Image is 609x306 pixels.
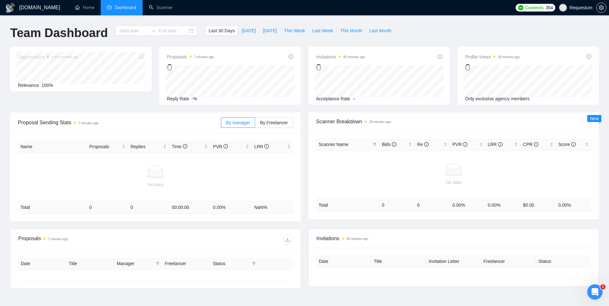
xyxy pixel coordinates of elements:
[382,142,396,147] span: Bids
[252,201,293,214] td: NaN %
[319,179,589,186] div: No data
[151,28,156,33] span: to
[316,96,350,101] span: Acceptance Rate
[452,142,467,147] span: PVR
[587,284,603,300] iframe: Intercom live chat
[167,53,214,61] span: Proposals
[18,201,87,214] td: Total
[115,5,136,10] span: Dashboard
[536,255,591,268] th: Status
[520,199,556,211] td: $ 0.00
[75,5,94,10] a: homeHome
[167,96,189,101] span: Reply Rate
[498,142,503,147] span: info-circle
[48,237,68,241] time: 7 minutes ago
[284,27,305,34] span: This Week
[465,53,520,61] span: Profile Views
[192,96,197,101] span: -%
[259,26,280,36] button: [DATE]
[20,181,291,188] div: No data
[316,199,379,211] td: Total
[169,201,210,214] td: 00:00:00
[210,201,252,214] td: 0.00 %
[87,201,128,214] td: 0
[283,234,293,245] button: download
[415,199,450,211] td: 0
[280,26,308,36] button: This Week
[18,234,155,245] div: Proposals
[260,120,288,125] span: By Freelancer
[18,257,66,270] th: Date
[156,262,160,265] span: filter
[183,144,187,149] span: info-circle
[316,53,365,61] span: Invitations
[498,55,519,59] time: 38 minutes ago
[485,199,520,211] td: 0.00 %
[254,144,269,149] span: LRR
[373,142,377,146] span: filter
[481,255,536,268] th: Freelancer
[42,83,53,88] span: 100%
[353,96,355,101] span: --
[465,61,520,73] div: 0
[525,4,544,11] span: Connects:
[556,199,591,211] td: 0.00 %
[238,26,259,36] button: [DATE]
[561,5,565,10] span: user
[78,121,98,125] time: 7 minutes ago
[226,120,250,125] span: By manager
[18,83,39,88] span: Relevance
[392,142,396,147] span: info-circle
[369,120,391,124] time: 38 minutes ago
[438,54,442,59] span: info-circle
[87,141,128,153] th: Proposals
[488,142,503,147] span: LRR
[223,144,228,149] span: info-circle
[18,119,221,126] span: Proposal Sending Stats
[534,142,538,147] span: info-circle
[114,257,162,270] th: Manager
[371,140,378,149] span: filter
[263,27,277,34] span: [DATE]
[424,142,429,147] span: info-circle
[558,142,576,147] span: Score
[340,27,362,34] span: This Month
[523,142,538,147] span: CPR
[159,27,188,34] input: End date
[308,26,337,36] button: Last Week
[319,142,348,147] span: Scanner Name
[518,5,523,10] img: upwork-logo.png
[465,96,530,101] span: Only exclusive agency members
[283,237,293,242] span: download
[596,3,606,13] button: setting
[590,116,599,121] span: New
[316,255,371,268] th: Date
[366,26,395,36] button: Last Month
[213,144,228,149] span: PVR
[151,28,156,33] span: swap-right
[119,27,148,34] input: Start date
[371,255,426,268] th: Title
[369,27,391,34] span: Last Month
[289,54,293,59] span: info-circle
[128,141,169,153] th: Replies
[343,55,365,59] time: 40 minutes ago
[316,61,365,73] div: 0
[117,260,153,267] span: Manager
[337,26,366,36] button: This Month
[546,4,553,11] span: 354
[89,143,121,150] span: Proposals
[252,262,256,265] span: filter
[316,118,591,126] span: Scanner Breakdown
[194,55,214,59] time: 7 minutes ago
[596,5,606,10] a: setting
[587,54,591,59] span: info-circle
[172,144,187,149] span: Time
[312,27,333,34] span: Last Week
[463,142,467,147] span: info-circle
[107,5,112,10] span: dashboard
[316,234,591,242] span: Invitations
[130,143,162,150] span: Replies
[162,257,210,270] th: Freelancer
[450,199,485,211] td: 0.00 %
